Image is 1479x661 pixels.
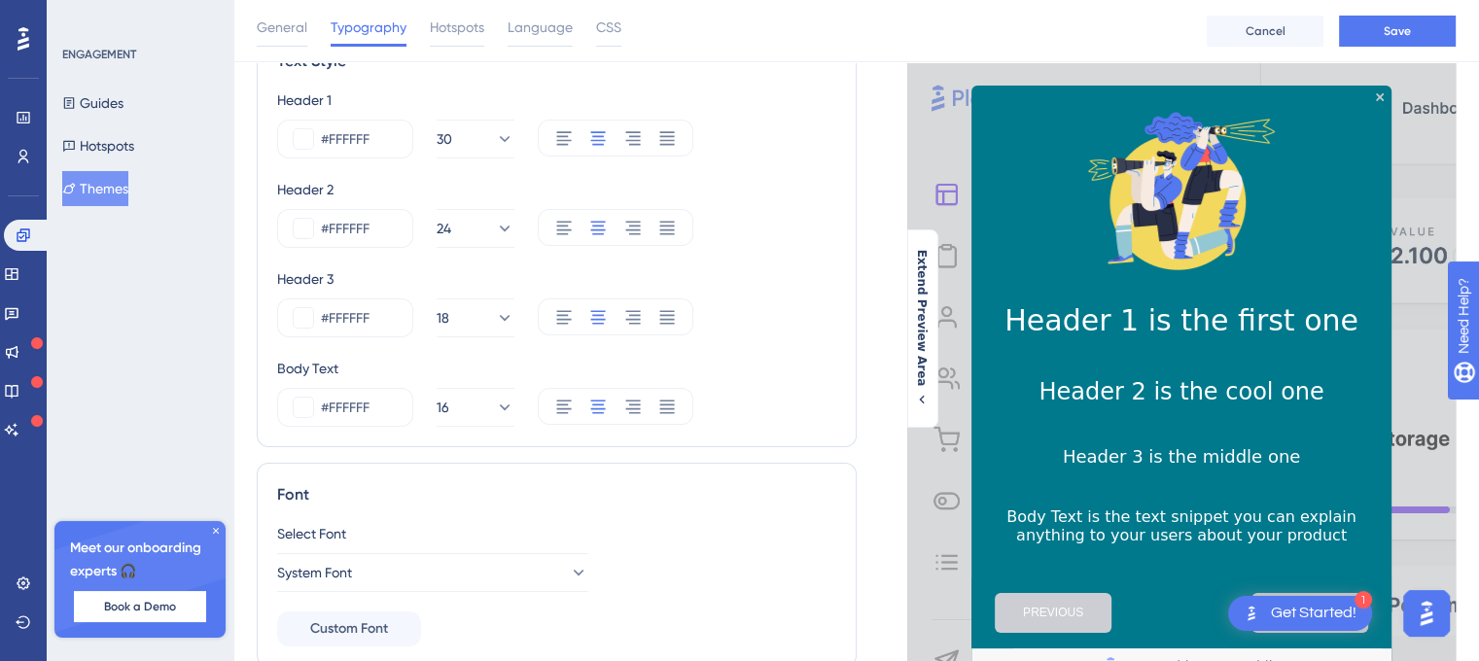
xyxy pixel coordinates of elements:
[277,267,836,291] div: Header 3
[257,16,307,39] span: General
[277,88,836,112] div: Header 1
[437,298,514,337] button: 18
[437,388,514,427] button: 16
[277,611,421,646] button: Custom Font
[74,591,206,622] button: Book a Demo
[277,483,836,506] div: Font
[1228,596,1372,631] div: Open Get Started! checklist, remaining modules: 1
[430,16,484,39] span: Hotspots
[1271,603,1356,624] div: Get Started!
[104,599,176,614] span: Book a Demo
[1251,593,1368,633] button: Next
[310,617,388,641] span: Custom Font
[277,522,836,545] div: Select Font
[1246,23,1285,39] span: Cancel
[508,16,573,39] span: Language
[62,128,134,163] button: Hotspots
[987,446,1376,467] h3: Header 3 is the middle one
[914,249,930,386] span: Extend Preview Area
[277,178,836,201] div: Header 2
[437,120,514,158] button: 30
[1397,584,1456,643] iframe: UserGuiding AI Assistant Launcher
[596,16,621,39] span: CSS
[906,249,937,407] button: Extend Preview Area
[1084,93,1279,288] img: Modal Media
[62,86,123,121] button: Guides
[1355,591,1372,609] div: 1
[437,306,449,330] span: 18
[62,171,128,206] button: Themes
[437,209,514,248] button: 24
[987,507,1376,544] p: Body Text is the text snippet you can explain anything to your users about your product
[987,378,1376,405] h2: Header 2 is the cool one
[987,303,1376,337] h1: Header 1 is the first one
[277,561,352,584] span: System Font
[437,217,451,240] span: 24
[1240,602,1263,625] img: launcher-image-alternative-text
[331,16,406,39] span: Typography
[1339,16,1456,47] button: Save
[62,47,136,62] div: ENGAGEMENT
[277,357,836,380] div: Body Text
[1384,23,1411,39] span: Save
[437,127,452,151] span: 30
[437,396,449,419] span: 16
[46,5,122,28] span: Need Help?
[277,553,588,592] button: System Font
[70,537,210,583] span: Meet our onboarding experts 🎧
[1207,16,1323,47] button: Cancel
[1376,93,1384,101] div: Close Preview
[995,593,1111,633] button: Previous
